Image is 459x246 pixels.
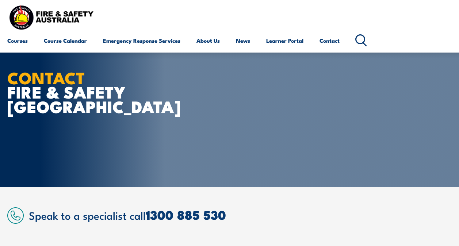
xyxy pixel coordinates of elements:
[266,32,303,49] a: Learner Portal
[7,70,188,113] h1: FIRE & SAFETY [GEOGRAPHIC_DATA]
[236,32,250,49] a: News
[196,32,220,49] a: About Us
[44,32,87,49] a: Course Calendar
[7,32,28,49] a: Courses
[103,32,180,49] a: Emergency Response Services
[146,205,226,224] a: 1300 885 530
[29,208,452,222] h2: Speak to a specialist call
[320,32,340,49] a: Contact
[7,65,85,90] strong: CONTACT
